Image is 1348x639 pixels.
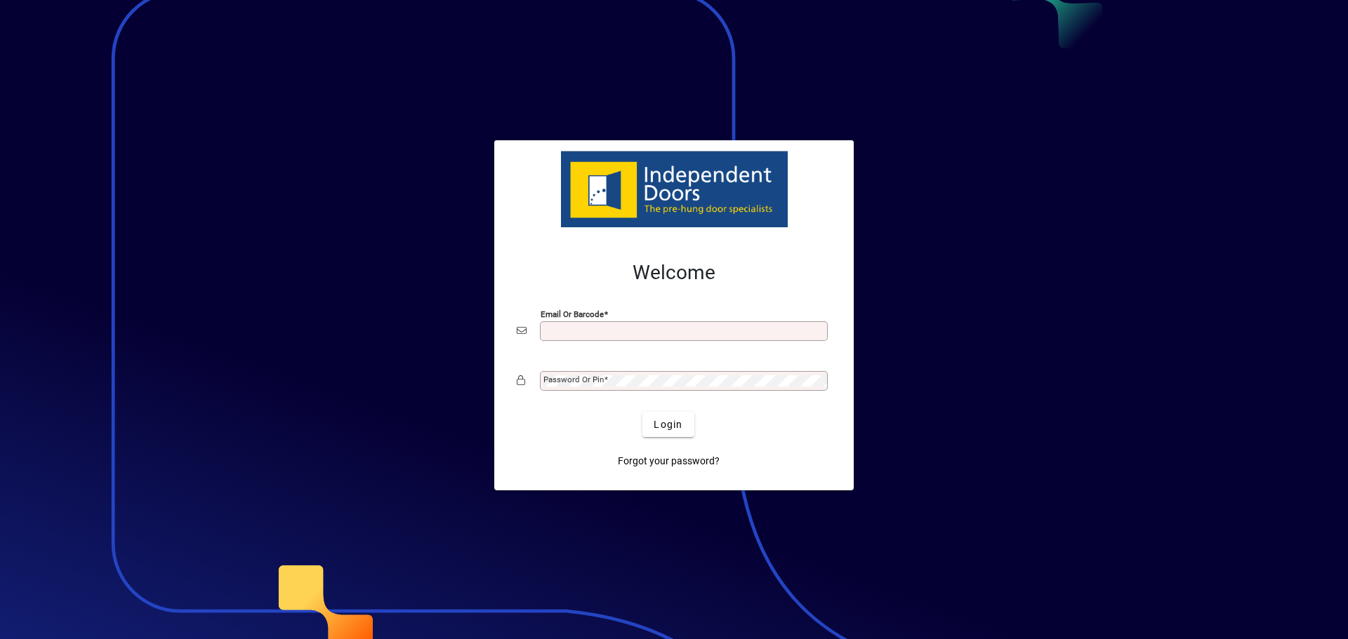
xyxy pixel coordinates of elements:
button: Login [642,412,694,437]
mat-label: Email or Barcode [541,309,604,319]
mat-label: Password or Pin [543,375,604,384]
a: Forgot your password? [612,448,725,473]
h2: Welcome [517,261,831,285]
span: Login [654,417,682,432]
span: Forgot your password? [618,454,720,469]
